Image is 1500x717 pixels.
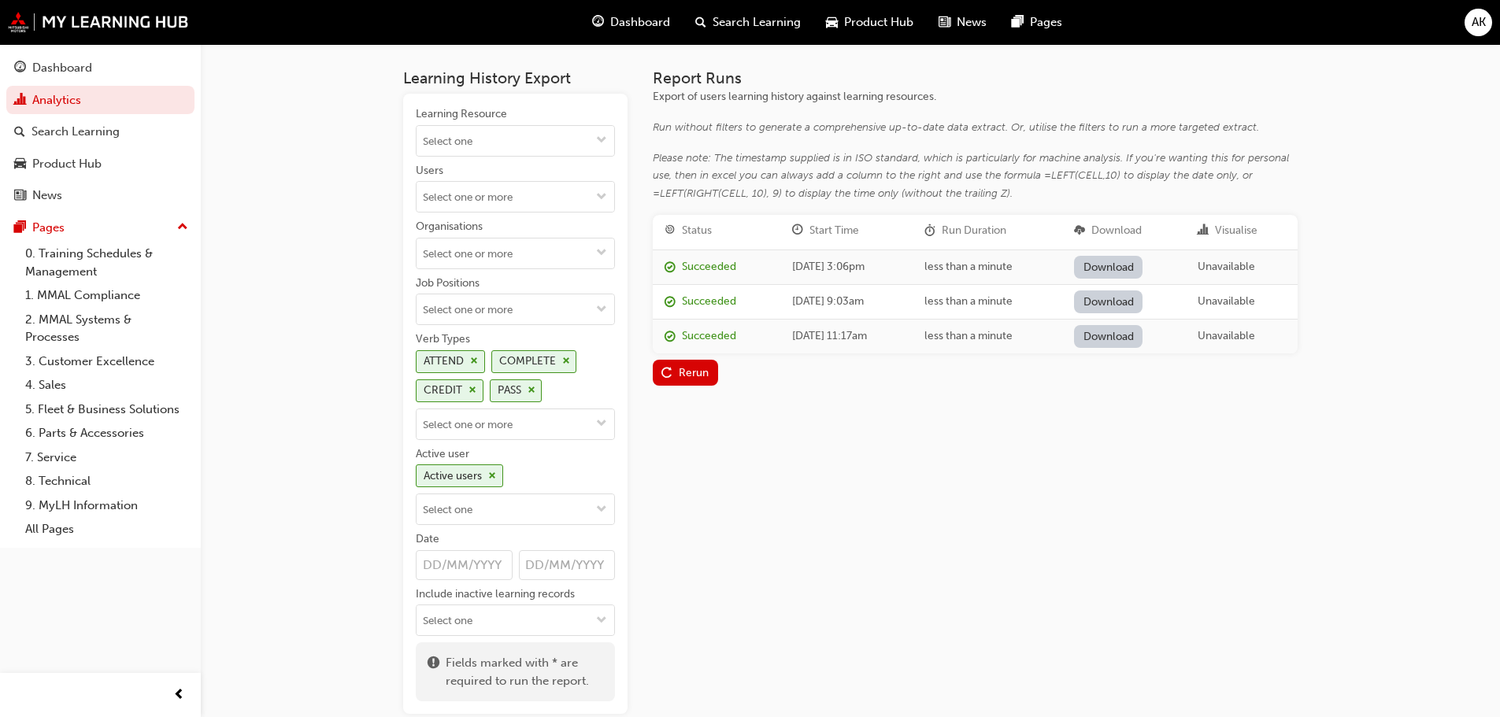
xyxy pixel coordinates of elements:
a: 8. Technical [19,469,194,493]
button: Pages [6,213,194,242]
span: cross-icon [528,386,535,395]
div: Succeeded [682,258,736,276]
div: [DATE] 9:03am [792,293,901,311]
div: Succeeded [682,327,736,346]
span: chart-icon [1198,224,1209,238]
button: toggle menu [589,494,614,524]
div: Date [416,531,439,547]
a: search-iconSearch Learning [683,6,813,39]
a: Download [1074,325,1143,348]
a: Product Hub [6,150,194,179]
div: [DATE] 3:06pm [792,258,901,276]
a: 5. Fleet & Business Solutions [19,397,194,422]
span: Dashboard [610,13,670,31]
button: toggle menu [589,294,614,324]
a: 3. Customer Excellence [19,349,194,374]
div: Run Duration [942,222,1006,240]
span: target-icon [665,224,676,238]
div: Include inactive learning records [416,586,575,602]
span: duration-icon [924,224,935,238]
span: down-icon [596,135,607,148]
input: Date [416,550,513,580]
span: Unavailable [1198,260,1255,273]
span: Product Hub [844,13,913,31]
input: Learning Resourcetoggle menu [417,126,614,156]
button: toggle menu [589,182,614,212]
button: toggle menu [589,126,614,156]
div: Run without filters to generate a comprehensive up-to-date data extract. Or, utilise the filters ... [653,119,1298,137]
span: cross-icon [562,357,570,366]
a: All Pages [19,517,194,541]
div: [DATE] 11:17am [792,327,901,346]
span: news-icon [14,189,26,203]
div: PASS [498,382,521,400]
a: Download [1074,256,1143,279]
a: 7. Service [19,445,194,470]
span: prev-icon [173,686,185,705]
span: down-icon [596,615,607,628]
a: Analytics [6,86,194,115]
a: pages-iconPages [999,6,1075,39]
h3: Learning History Export [403,69,628,87]
span: cross-icon [469,386,476,395]
span: up-icon [177,217,188,238]
div: Visualise [1215,222,1257,240]
div: ATTEND [424,353,464,371]
div: Succeeded [682,293,736,311]
div: Users [416,163,443,179]
span: down-icon [596,247,607,261]
span: down-icon [596,504,607,517]
span: exclaim-icon [428,654,439,689]
span: clock-icon [792,224,803,238]
span: chart-icon [14,94,26,108]
span: cross-icon [470,357,478,366]
input: Verb TypesATTENDcross-iconCOMPLETEcross-iconCREDITcross-iconPASScross-icontoggle menu [417,409,614,439]
h3: Report Runs [653,69,1298,87]
div: Organisations [416,219,483,235]
span: search-icon [14,125,25,139]
span: news-icon [939,13,950,32]
span: replay-icon [661,368,672,381]
div: less than a minute [924,258,1050,276]
span: Unavailable [1198,329,1255,342]
a: 1. MMAL Compliance [19,283,194,308]
a: Download [1074,290,1143,313]
div: News [32,187,62,205]
span: Search Learning [713,13,801,31]
button: toggle menu [589,238,614,268]
div: CREDIT [424,382,462,400]
span: report_succeeded-icon [665,331,676,344]
span: search-icon [695,13,706,32]
span: report_succeeded-icon [665,296,676,309]
button: toggle menu [589,409,614,439]
span: car-icon [14,157,26,172]
a: News [6,181,194,210]
div: Job Positions [416,275,480,291]
input: Active userActive userscross-icontoggle menu [417,494,614,524]
span: Export of users learning history against learning resources. [653,90,936,103]
span: Unavailable [1198,294,1255,308]
div: Rerun [679,366,709,379]
div: Please note: The timestamp supplied is in ISO standard, which is particularly for machine analysi... [653,150,1298,203]
button: AK [1465,9,1492,36]
a: 9. MyLH Information [19,493,194,518]
div: less than a minute [924,293,1050,311]
div: COMPLETE [499,353,556,371]
span: down-icon [596,304,607,317]
div: Product Hub [32,155,102,173]
input: Userstoggle menu [417,182,614,212]
div: Status [682,222,712,240]
div: Verb Types [416,331,470,347]
span: guage-icon [592,13,604,32]
img: mmal [8,12,189,32]
button: DashboardAnalyticsSearch LearningProduct HubNews [6,50,194,213]
span: AK [1472,13,1486,31]
span: News [957,13,987,31]
span: car-icon [826,13,838,32]
button: Rerun [653,360,718,386]
span: pages-icon [1012,13,1024,32]
a: Search Learning [6,117,194,146]
span: down-icon [596,418,607,431]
